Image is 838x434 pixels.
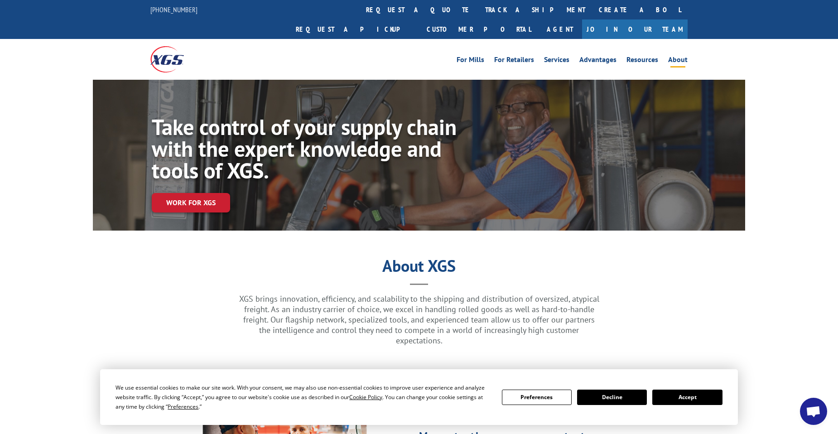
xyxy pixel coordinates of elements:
a: Advantages [579,56,616,66]
a: [PHONE_NUMBER] [150,5,197,14]
div: We use essential cookies to make our site work. With your consent, we may also use non-essential ... [116,383,491,411]
h1: About XGS [93,260,745,277]
h1: Take control of your supply chain with the expert knowledge and tools of XGS. [152,116,459,186]
p: XGS brings innovation, efficiency, and scalability to the shipping and distribution of oversized,... [238,294,600,346]
a: For Retailers [494,56,534,66]
span: Preferences [168,403,198,410]
a: Agent [538,19,582,39]
a: For Mills [457,56,484,66]
a: Customer Portal [420,19,538,39]
a: Request a pickup [289,19,420,39]
button: Accept [652,390,722,405]
a: Services [544,56,569,66]
a: Resources [626,56,658,66]
div: Open chat [800,398,827,425]
a: About [668,56,688,66]
a: Work for XGS [152,193,230,212]
div: Cookie Consent Prompt [100,369,738,425]
a: Join Our Team [582,19,688,39]
button: Preferences [502,390,572,405]
button: Decline [577,390,647,405]
span: Cookie Policy [349,393,382,401]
